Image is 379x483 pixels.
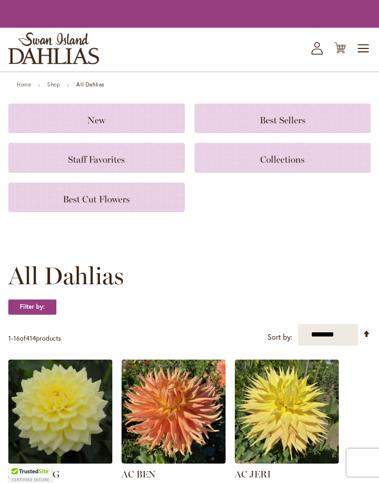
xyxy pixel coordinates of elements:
p: - of products [8,331,61,346]
a: Shop [47,81,60,88]
strong: Filter by: [8,299,56,315]
iframe: Launch Accessibility Center [7,450,33,476]
a: AC BEN [122,457,226,465]
a: AC Jeri [235,457,339,465]
strong: All Dahlias [76,81,104,88]
span: New [87,115,105,126]
a: Collections [195,143,371,172]
span: Collections [260,154,305,165]
a: Home [17,81,31,88]
a: A-Peeling [8,457,112,465]
a: AC JERI [235,469,271,480]
a: Best Cut Flowers [8,183,185,212]
span: 1 [8,334,11,342]
span: All Dahlias [8,262,124,290]
span: 414 [26,334,36,342]
img: A-Peeling [8,360,112,464]
a: Staff Favorites [8,143,185,172]
a: AC BEN [122,469,156,480]
img: AC Jeri [235,360,339,464]
span: Best Sellers [260,115,306,126]
span: Best Cut Flowers [63,194,130,205]
span: Staff Favorites [68,154,125,165]
label: Sort by: [268,329,293,346]
span: 16 [13,334,20,342]
a: Best Sellers [195,104,371,133]
a: New [8,104,185,133]
a: store logo [8,32,99,64]
img: AC BEN [122,360,226,464]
